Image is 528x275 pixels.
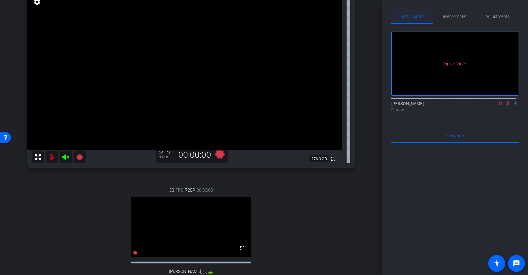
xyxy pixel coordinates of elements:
[159,150,174,155] div: 24
[159,155,174,160] div: 720P
[197,187,213,194] span: 00:00:00
[391,107,519,112] div: Director
[391,101,519,112] div: [PERSON_NAME]
[174,150,215,160] div: 00:00:00
[442,14,467,19] span: Teleprompter
[493,260,500,267] mat-icon: accessibility
[449,61,467,66] span: No Video
[447,133,464,138] span: Everyone
[239,245,246,252] mat-icon: fullscreen
[401,14,424,19] span: Participants
[201,271,207,274] span: 79%
[176,187,183,194] span: FPS
[208,270,213,275] mat-icon: battery_std
[169,187,174,194] span: 30
[309,155,329,163] span: 276.3 GB
[163,150,170,154] span: FPS
[185,187,195,194] span: 720P
[170,269,201,274] span: [PERSON_NAME]
[330,155,337,163] mat-icon: fullscreen
[486,14,510,19] span: Adjustments
[513,260,520,267] mat-icon: message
